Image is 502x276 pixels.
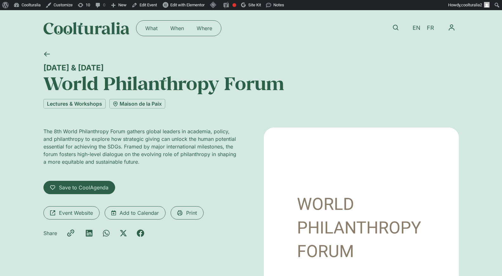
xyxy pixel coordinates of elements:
a: Print [171,206,204,220]
a: Where [190,23,218,33]
span: Print [186,209,197,217]
div: Share on linkedin [85,229,93,237]
button: Menu Toggle [444,20,459,35]
span: Save to CoolAgenda [59,184,108,191]
a: Maison de la Paix [109,99,165,108]
p: Share [43,229,57,237]
div: Share on x-twitter [120,229,127,237]
div: Share on facebook [137,229,144,237]
span: Event Website [59,209,93,217]
span: Edit with Elementor [170,3,205,7]
nav: Menu [139,23,218,33]
div: [DATE] & [DATE] [43,63,459,72]
span: coolturalia2 [461,3,482,7]
nav: Menu [444,20,459,35]
span: FR [427,25,434,31]
span: EN [413,25,421,31]
a: Event Website [43,206,100,220]
h1: World Philanthropy Forum [43,72,459,94]
a: Save to CoolAgenda [43,181,115,194]
div: Share on whatsapp [102,229,110,237]
a: EN [409,23,424,33]
p: The 8th World Philanthropy Forum gathers global leaders in academia, policy, and philanthropy to ... [43,128,238,166]
span: Site Kit [248,3,261,7]
a: FR [424,23,437,33]
a: Add to Calendar [105,206,166,220]
a: Lectures & Workshops [43,99,106,108]
div: Focus keyphrase not set [232,3,236,7]
a: What [139,23,164,33]
span: Add to Calendar [120,209,159,217]
a: When [164,23,190,33]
